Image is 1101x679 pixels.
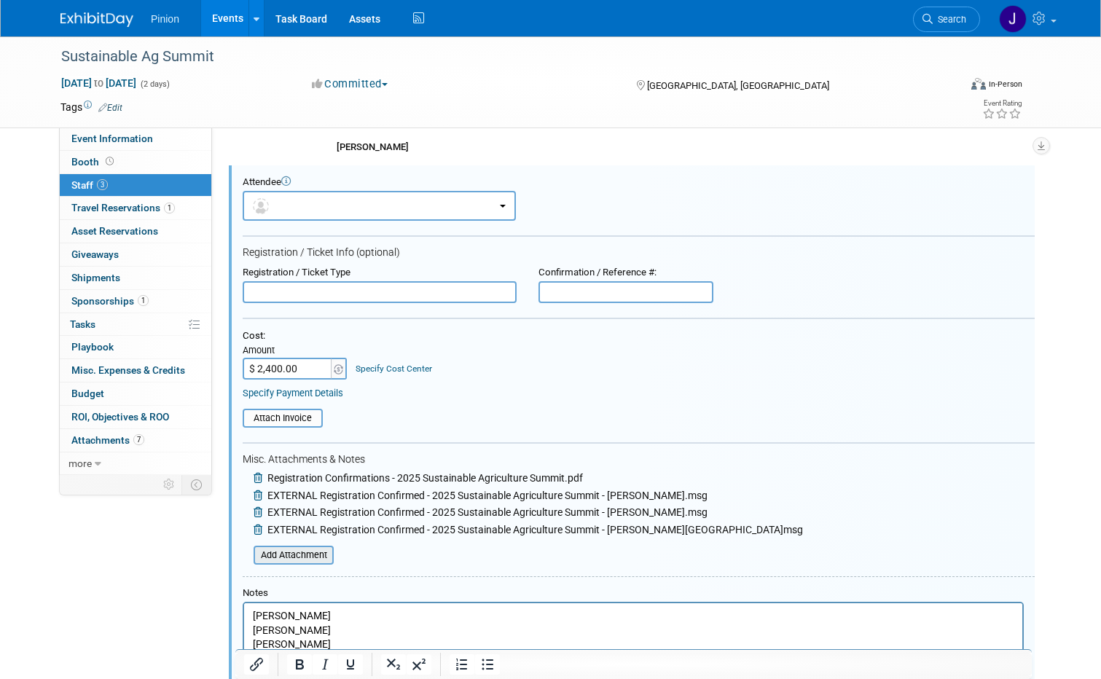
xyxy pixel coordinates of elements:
div: Attendee [243,176,1035,189]
b: [PERSON_NAME] [337,141,409,152]
a: Playbook [60,336,211,358]
span: Playbook [71,341,114,353]
div: Confirmation / Reference #: [538,267,713,279]
button: Insert/edit link [244,654,269,675]
div: Notes [243,587,1024,600]
div: Cost: [243,330,1035,342]
a: Search [913,7,980,32]
span: to [92,77,106,89]
div: Registration / Ticket Info (optional) [243,246,1035,259]
div: Misc. Attachments & Notes [243,453,1035,466]
div: Amount [243,345,348,358]
span: 1 [138,295,149,306]
a: Edit [98,103,122,113]
div: Sustainable Ag Summit [56,44,941,70]
a: more [60,452,211,475]
a: Tasks [60,313,211,336]
td: Tags [60,100,122,114]
a: Staff3 [60,174,211,197]
span: Travel Reservations [71,202,175,213]
td: Personalize Event Tab Strip [157,475,182,494]
span: Event Information [71,133,153,144]
button: Subscript [381,654,406,675]
button: Bold [287,654,312,675]
a: Specify Payment Details [243,388,343,399]
span: EXTERNAL Registration Confirmed - 2025 Sustainable Agriculture Summit - [PERSON_NAME].msg [267,506,708,518]
span: Booth [71,156,117,168]
span: Search [933,14,966,25]
span: Budget [71,388,104,399]
span: Attachments [71,434,144,446]
span: Shipments [71,272,120,283]
a: Giveaways [60,243,211,266]
span: Pinion [151,13,179,25]
a: Shipments [60,267,211,289]
a: ROI, Objectives & ROO [60,406,211,428]
a: Event Information [60,127,211,150]
span: Giveaways [71,248,119,260]
a: Budget [60,382,211,405]
a: Travel Reservations1 [60,197,211,219]
div: Registration / Ticket Type [243,267,517,279]
span: ROI, Objectives & ROO [71,411,169,423]
span: 7 [133,434,144,445]
span: more [68,458,92,469]
a: Sponsorships1 [60,290,211,313]
div: Event Rating [982,100,1022,107]
span: 3 [97,179,108,190]
span: Registration Confirmations - 2025 Sustainable Agriculture Summit.pdf [267,472,583,484]
span: Asset Reservations [71,225,158,237]
button: Numbered list [450,654,474,675]
button: Bullet list [475,654,500,675]
img: Format-Inperson.png [971,78,986,90]
span: EXTERNAL Registration Confirmed - 2025 Sustainable Agriculture Summit - [PERSON_NAME].msg [267,490,708,501]
span: [GEOGRAPHIC_DATA], [GEOGRAPHIC_DATA] [647,80,829,91]
span: EXTERNAL Registration Confirmed - 2025 Sustainable Agriculture Summit - [PERSON_NAME][GEOGRAPHIC_... [267,524,803,535]
div: Event Format [880,76,1022,98]
span: Staff [71,179,108,191]
span: Sponsorships [71,295,149,307]
span: Booth not reserved yet [103,156,117,167]
span: Tasks [70,318,95,330]
a: Asset Reservations [60,220,211,243]
td: Toggle Event Tabs [182,475,212,494]
a: Specify Cost Center [356,364,432,374]
a: Booth [60,151,211,173]
span: Misc. Expenses & Credits [71,364,185,376]
button: Underline [338,654,363,675]
img: ExhibitDay [60,12,133,27]
div: In-Person [988,79,1022,90]
span: (2 days) [139,79,170,89]
button: Italic [313,654,337,675]
img: Jennifer Plumisto [999,5,1027,33]
span: [DATE] [DATE] [60,76,137,90]
a: Misc. Expenses & Credits [60,359,211,382]
button: Superscript [407,654,431,675]
button: Committed [307,76,393,92]
span: 1 [164,203,175,213]
a: Attachments7 [60,429,211,452]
